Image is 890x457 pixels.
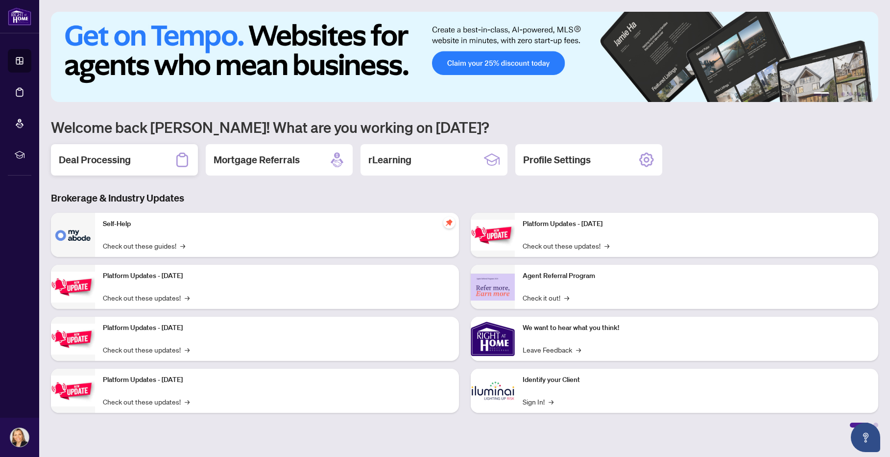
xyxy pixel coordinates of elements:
[576,344,581,355] span: →
[833,92,837,96] button: 2
[214,153,300,167] h2: Mortgage Referrals
[523,292,569,303] a: Check it out!→
[51,376,95,406] img: Platform Updates - July 8, 2025
[814,92,829,96] button: 1
[851,423,880,452] button: Open asap
[849,92,853,96] button: 4
[368,153,411,167] h2: rLearning
[841,92,845,96] button: 3
[523,344,581,355] a: Leave Feedback→
[857,92,861,96] button: 5
[103,240,185,251] a: Check out these guides!→
[185,396,190,407] span: →
[103,219,451,229] p: Self-Help
[103,292,190,303] a: Check out these updates!→
[51,272,95,303] img: Platform Updates - September 16, 2025
[471,317,515,361] img: We want to hear what you think!
[523,323,871,333] p: We want to hear what you think!
[103,271,451,281] p: Platform Updates - [DATE]
[180,240,185,251] span: →
[865,92,868,96] button: 6
[564,292,569,303] span: →
[10,428,29,447] img: Profile Icon
[604,240,609,251] span: →
[549,396,553,407] span: →
[471,220,515,251] img: Platform Updates - June 23, 2025
[523,396,553,407] a: Sign In!→
[523,219,871,229] p: Platform Updates - [DATE]
[471,274,515,301] img: Agent Referral Program
[51,12,878,102] img: Slide 0
[185,344,190,355] span: →
[443,217,455,228] span: pushpin
[523,240,609,251] a: Check out these updates!→
[51,324,95,355] img: Platform Updates - July 21, 2025
[471,369,515,413] img: Identify your Client
[103,375,451,385] p: Platform Updates - [DATE]
[103,323,451,333] p: Platform Updates - [DATE]
[51,191,878,205] h3: Brokerage & Industry Updates
[51,213,95,257] img: Self-Help
[523,375,871,385] p: Identify your Client
[51,118,878,136] h1: Welcome back [PERSON_NAME]! What are you working on [DATE]?
[59,153,131,167] h2: Deal Processing
[103,344,190,355] a: Check out these updates!→
[523,271,871,281] p: Agent Referral Program
[185,292,190,303] span: →
[523,153,591,167] h2: Profile Settings
[8,7,31,25] img: logo
[103,396,190,407] a: Check out these updates!→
